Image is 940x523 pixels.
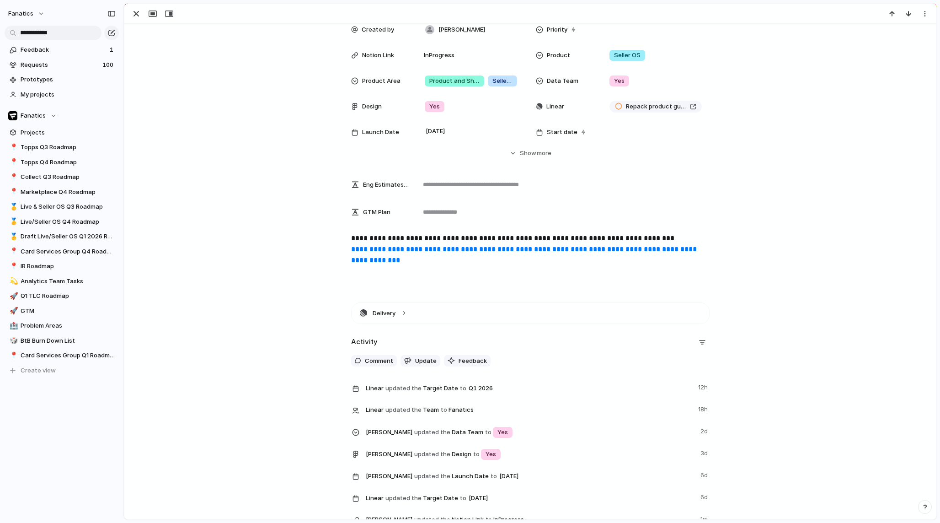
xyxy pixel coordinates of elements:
button: 📍 [8,262,17,271]
span: Start date [547,128,577,137]
span: 100 [102,60,115,70]
span: [DATE] [423,126,448,137]
div: 🥇 [10,232,16,242]
button: Feedback [444,355,491,367]
span: to [460,384,466,393]
span: Priority [547,25,567,34]
span: Analytics Team Tasks [21,277,116,286]
span: Design [366,447,695,461]
div: 🚀 [10,291,16,302]
span: [PERSON_NAME] [366,450,412,459]
span: Linear [366,405,384,415]
button: fanatics [4,6,49,21]
button: Create view [5,364,119,377]
span: Topps Q4 Roadmap [21,158,116,167]
div: 🥇Live & Seller OS Q3 Roadmap [5,200,119,214]
span: Fanatics [449,405,474,415]
span: fanatics [8,9,33,18]
a: My projects [5,88,119,102]
span: [PERSON_NAME] [366,472,412,481]
span: Live & Seller OS Q3 Roadmap [21,202,116,211]
span: Product [547,51,570,60]
span: updated the [414,428,450,437]
span: Yes [486,450,496,459]
span: [DATE] [466,493,491,504]
div: 🥇 [10,202,16,212]
span: to [460,494,466,503]
span: Yes [497,428,508,437]
span: 12h [698,381,710,392]
span: to [491,472,497,481]
a: 🏥Problem Areas [5,319,119,333]
span: Feedback [21,45,107,54]
span: My projects [21,90,116,99]
span: Design [362,102,382,111]
button: 🥇 [8,232,17,241]
a: 🎲BtB Burn Down List [5,334,119,348]
span: GTM Plan [363,208,390,217]
button: Fanatics [5,109,119,123]
span: updated the [385,384,422,393]
button: 🥇 [8,202,17,211]
a: 💫Analytics Team Tasks [5,275,119,288]
span: Topps Q3 Roadmap [21,143,116,152]
button: 🎲 [8,336,17,345]
button: 💫 [8,277,17,286]
a: Feedback1 [5,43,119,57]
span: Product and Show Discovery [429,76,480,86]
span: IR Roadmap [21,262,116,271]
span: Target Date [366,491,695,505]
button: 🏥 [8,321,17,330]
span: Linear [366,494,384,503]
div: 📍 [10,261,16,272]
span: Linear [366,384,384,393]
span: to [473,450,480,459]
button: 📍 [8,158,17,167]
a: 📍IR Roadmap [5,259,119,273]
span: Product Area [362,76,401,86]
span: 2d [700,425,710,436]
span: Update [415,356,437,366]
a: Requests100 [5,58,119,72]
span: Linear [546,102,564,111]
button: 🥇 [8,217,17,226]
span: Target Date [366,381,693,395]
span: Yes [614,76,625,86]
span: Feedback [459,356,487,366]
h2: Activity [351,337,378,347]
span: Notion Link [362,51,394,60]
div: 📍 [10,187,16,197]
a: 🚀Q1 TLC Roadmap [5,289,119,303]
div: 🚀 [10,306,16,316]
span: updated the [385,494,422,503]
a: 🚀GTM [5,304,119,318]
span: [PERSON_NAME] [366,428,412,437]
span: Prototypes [21,75,116,84]
div: 📍 [10,172,16,183]
span: Show [520,149,536,158]
span: Comment [365,356,393,366]
span: Eng Estimates (B/iOs/A/W) in Cycles [363,180,410,189]
span: Marketplace Q4 Roadmap [21,188,116,197]
div: 📍 [10,246,16,257]
span: Q1 2026 [466,383,495,394]
button: Showmore [351,145,710,162]
span: Problem Areas [21,321,116,330]
a: 📍Marketplace Q4 Roadmap [5,185,119,199]
button: 📍 [8,247,17,256]
div: 🏥 [10,321,16,331]
button: 📍 [8,351,17,360]
span: In Progress [420,51,458,60]
span: Created by [362,25,394,34]
span: Data Team [366,425,695,439]
div: 🥇 [10,216,16,227]
span: Draft Live/Seller OS Q1 2026 Roadmap [21,232,116,241]
span: Requests [21,60,100,70]
a: Projects [5,126,119,140]
a: 📍Card Services Group Q1 Roadmap [5,349,119,362]
a: 📍Collect Q3 Roadmap [5,170,119,184]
